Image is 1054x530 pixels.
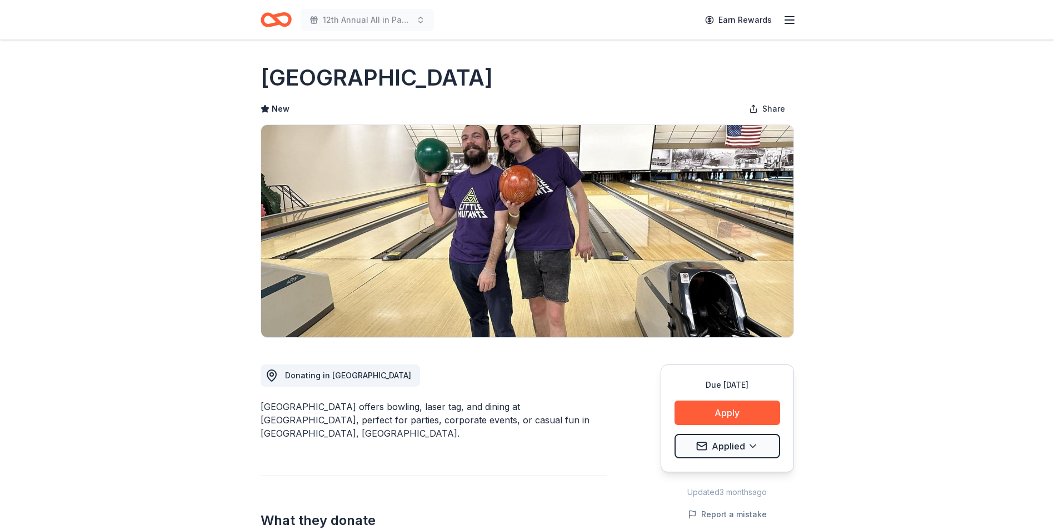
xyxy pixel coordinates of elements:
[261,400,607,440] div: [GEOGRAPHIC_DATA] offers bowling, laser tag, and dining at [GEOGRAPHIC_DATA], perfect for parties...
[675,401,780,425] button: Apply
[698,10,778,30] a: Earn Rewards
[261,62,493,93] h1: [GEOGRAPHIC_DATA]
[675,434,780,458] button: Applied
[285,371,411,380] span: Donating in [GEOGRAPHIC_DATA]
[688,508,767,521] button: Report a mistake
[261,125,793,337] img: Image for Rocky Springs Entertainment Center
[661,486,794,499] div: Updated 3 months ago
[301,9,434,31] button: 12th Annual All in Paddle Raffle
[261,512,607,529] h2: What they donate
[261,7,292,33] a: Home
[740,98,794,120] button: Share
[762,102,785,116] span: Share
[675,378,780,392] div: Due [DATE]
[323,13,412,27] span: 12th Annual All in Paddle Raffle
[712,439,745,453] span: Applied
[272,102,289,116] span: New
